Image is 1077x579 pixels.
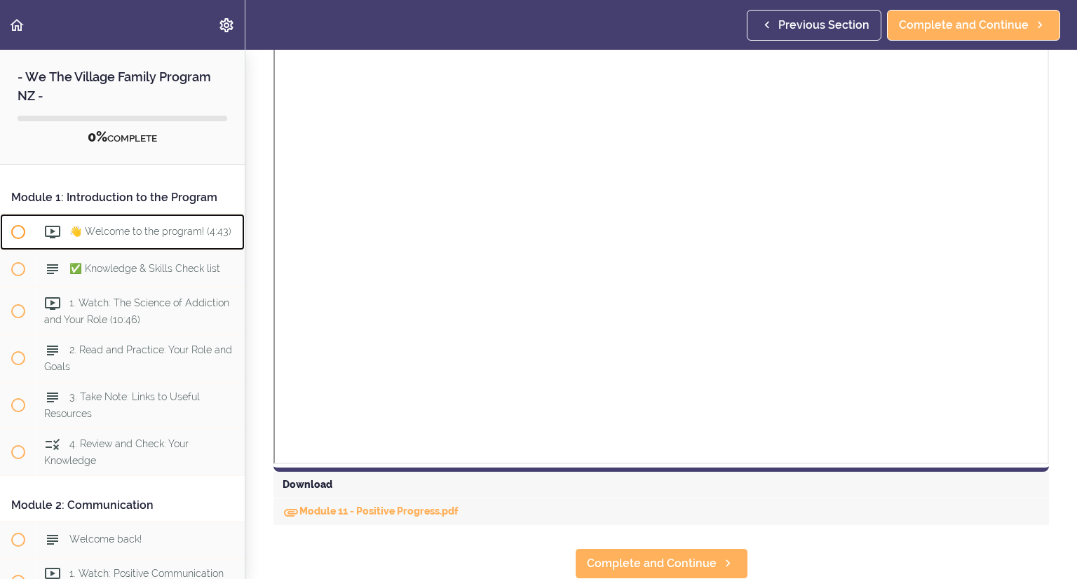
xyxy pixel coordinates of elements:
[44,344,232,372] span: 2. Read and Practice: Your Role and Goals
[8,17,25,34] svg: Back to course curriculum
[899,17,1029,34] span: Complete and Continue
[575,548,748,579] a: Complete and Continue
[69,263,220,274] span: ✅ Knowledge & Skills Check list
[283,505,459,517] a: DownloadModule 11 - Positive Progress.pdf
[283,504,299,521] svg: Download
[44,438,189,465] span: 4. Review and Check: Your Knowledge
[273,472,1049,498] div: Download
[88,128,107,145] span: 0%
[747,10,881,41] a: Previous Section
[778,17,869,34] span: Previous Section
[218,17,235,34] svg: Settings Menu
[44,391,200,418] span: 3. Take Note: Links to Useful Resources
[69,226,231,237] span: 👋 Welcome to the program! (4:43)
[44,297,229,325] span: 1. Watch: The Science of Addiction and Your Role (10:46)
[887,10,1060,41] a: Complete and Continue
[18,128,227,147] div: COMPLETE
[587,555,717,572] span: Complete and Continue
[69,533,142,545] span: Welcome back!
